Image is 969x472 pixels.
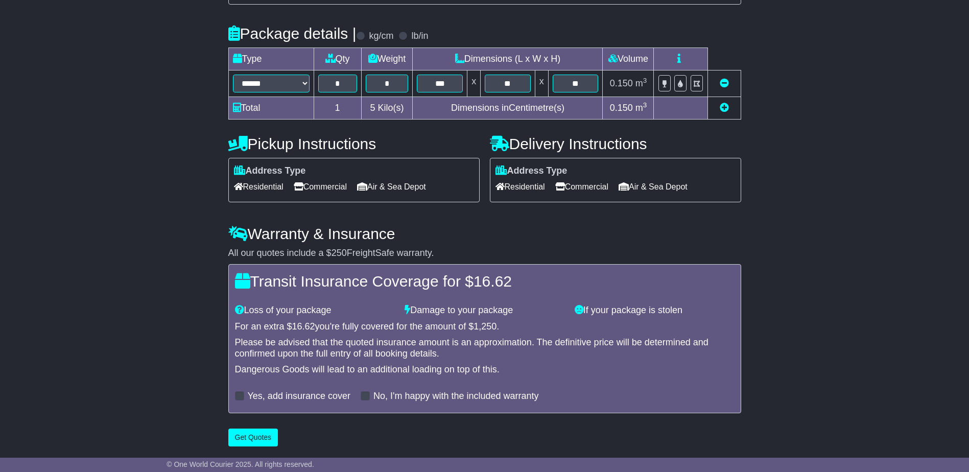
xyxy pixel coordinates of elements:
[467,70,481,97] td: x
[228,248,741,259] div: All our quotes include a $ FreightSafe warranty.
[230,305,400,316] div: Loss of your package
[413,48,603,70] td: Dimensions (L x W x H)
[369,31,393,42] label: kg/cm
[635,78,647,88] span: m
[373,391,539,402] label: No, I'm happy with the included warranty
[234,179,283,195] span: Residential
[495,166,568,177] label: Address Type
[474,273,512,290] span: 16.62
[292,321,315,332] span: 16.62
[720,103,729,113] a: Add new item
[370,103,375,113] span: 5
[228,97,314,119] td: Total
[399,305,570,316] div: Damage to your package
[720,78,729,88] a: Remove this item
[474,321,497,332] span: 1,250
[235,364,735,375] div: Dangerous Goods will lead to an additional loading on top of this.
[235,337,735,359] div: Please be advised that the quoted insurance amount is an approximation. The definitive price will...
[235,321,735,333] div: For an extra $ you're fully covered for the amount of $ .
[603,48,654,70] td: Volume
[248,391,350,402] label: Yes, add insurance cover
[413,97,603,119] td: Dimensions in Centimetre(s)
[361,48,413,70] td: Weight
[411,31,428,42] label: lb/in
[357,179,426,195] span: Air & Sea Depot
[228,135,480,152] h4: Pickup Instructions
[228,25,357,42] h4: Package details |
[495,179,545,195] span: Residential
[555,179,608,195] span: Commercial
[314,97,361,119] td: 1
[167,460,314,468] span: © One World Courier 2025. All rights reserved.
[361,97,413,119] td: Kilo(s)
[643,77,647,84] sup: 3
[235,273,735,290] h4: Transit Insurance Coverage for $
[610,78,633,88] span: 0.150
[619,179,688,195] span: Air & Sea Depot
[490,135,741,152] h4: Delivery Instructions
[643,101,647,109] sup: 3
[635,103,647,113] span: m
[228,48,314,70] td: Type
[228,429,278,446] button: Get Quotes
[228,225,741,242] h4: Warranty & Insurance
[610,103,633,113] span: 0.150
[294,179,347,195] span: Commercial
[234,166,306,177] label: Address Type
[314,48,361,70] td: Qty
[570,305,740,316] div: If your package is stolen
[332,248,347,258] span: 250
[535,70,548,97] td: x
